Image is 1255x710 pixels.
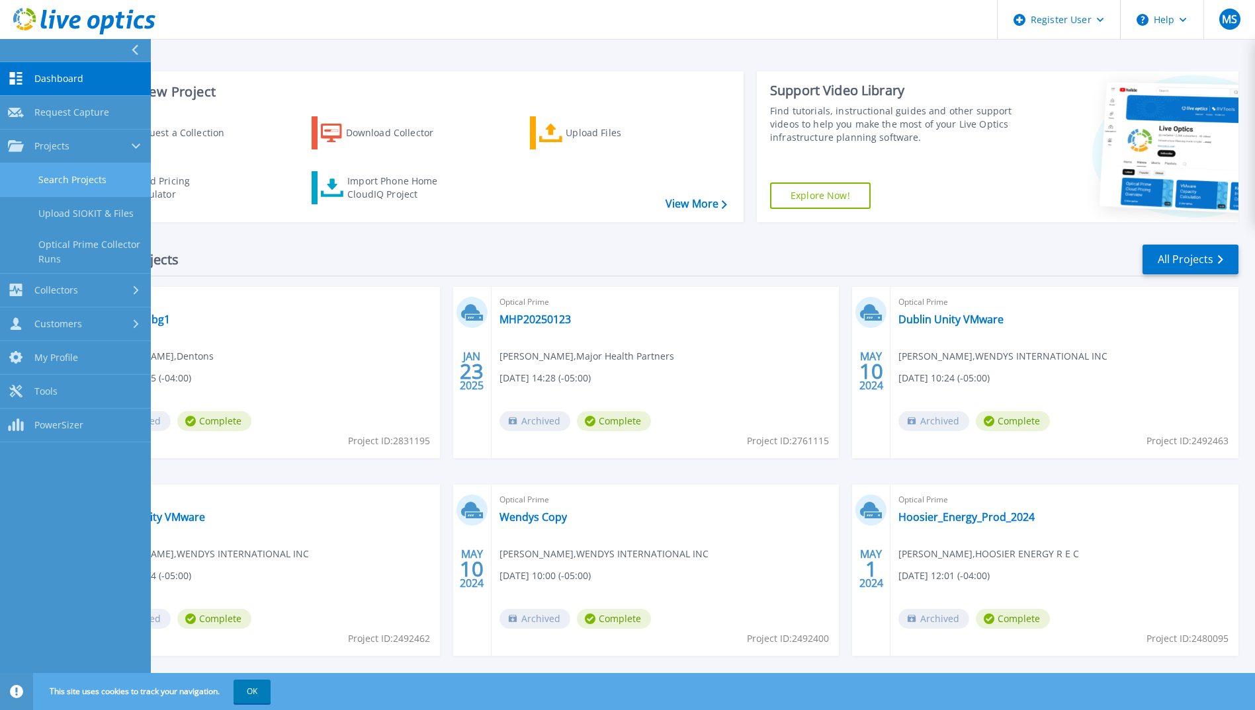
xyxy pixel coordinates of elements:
span: Project ID: 2492462 [348,631,430,646]
span: Dashboard [34,73,83,85]
div: MAY 2024 [459,545,484,593]
a: Explore Now! [770,182,871,209]
div: Request a Collection [132,120,238,146]
span: 23 [460,366,484,377]
span: Optical Prime [499,295,832,309]
a: Wendys Copy [499,510,567,524]
span: Complete [577,609,651,629]
a: Dublin Unity VMware [100,510,205,524]
a: Dublin Unity VMware [898,313,1004,326]
span: Optical Prime [499,493,832,507]
span: Archived [898,411,969,431]
span: This site uses cookies to track your navigation. [36,680,271,703]
span: [DATE] 10:24 (-05:00) [898,371,990,385]
h3: Start a New Project [94,85,726,99]
button: OK [234,680,271,703]
span: MS [1222,14,1237,24]
span: [DATE] 12:01 (-04:00) [898,569,990,583]
div: MAY 2024 [859,545,884,593]
div: Find tutorials, instructional guides and other support videos to help you make the most of your L... [770,104,1016,144]
span: Archived [499,609,570,629]
span: Archived [898,609,969,629]
a: All Projects [1143,245,1238,274]
span: Optical Prime [898,295,1231,309]
span: [PERSON_NAME] , WENDYS INTERNATIONAL INC [499,547,709,561]
a: Request a Collection [94,116,241,149]
span: [PERSON_NAME] , Dentons [100,349,214,364]
a: MHP20250123 [499,313,571,326]
span: Customers [34,318,82,330]
span: Optical Prime [100,493,432,507]
div: MAY 2024 [859,347,884,395]
span: Collectors [34,284,78,296]
span: [DATE] 10:00 (-05:00) [499,569,591,583]
span: Project ID: 2761115 [747,434,829,448]
span: [DATE] 14:28 (-05:00) [499,371,591,385]
div: JAN 2025 [459,347,484,395]
a: Upload Files [530,116,677,149]
span: Project ID: 2492463 [1147,434,1229,448]
span: [PERSON_NAME] , WENDYS INTERNATIONAL INC [898,349,1107,364]
a: Hoosier_Energy_Prod_2024 [898,510,1035,524]
span: Optical Prime [898,493,1231,507]
div: Upload Files [566,120,671,146]
span: Complete [976,609,1050,629]
span: [PERSON_NAME] , HOOSIER ENERGY R E C [898,547,1079,561]
a: Download Collector [312,116,459,149]
span: Complete [177,411,251,431]
span: My Profile [34,352,78,364]
a: View More [666,198,727,210]
span: [PERSON_NAME] , Major Health Partners [499,349,674,364]
span: Tools [34,385,58,397]
div: Download Collector [346,120,452,146]
span: Projects [34,140,69,152]
span: Complete [177,609,251,629]
span: Project ID: 2492400 [747,631,829,646]
span: PowerSizer [34,419,83,431]
span: Request Capture [34,106,109,118]
span: [PERSON_NAME] , WENDYS INTERNATIONAL INC [100,547,309,561]
span: Project ID: 2480095 [1147,631,1229,646]
span: Project ID: 2831195 [348,434,430,448]
span: Archived [499,411,570,431]
span: Complete [976,411,1050,431]
a: Cloud Pricing Calculator [94,171,241,204]
div: Support Video Library [770,82,1016,99]
span: 10 [859,366,883,377]
span: Complete [577,411,651,431]
span: 10 [460,563,484,574]
span: 1 [865,563,877,574]
span: Optical Prime [100,295,432,309]
div: Import Phone Home CloudIQ Project [347,175,451,201]
div: Cloud Pricing Calculator [130,175,236,201]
